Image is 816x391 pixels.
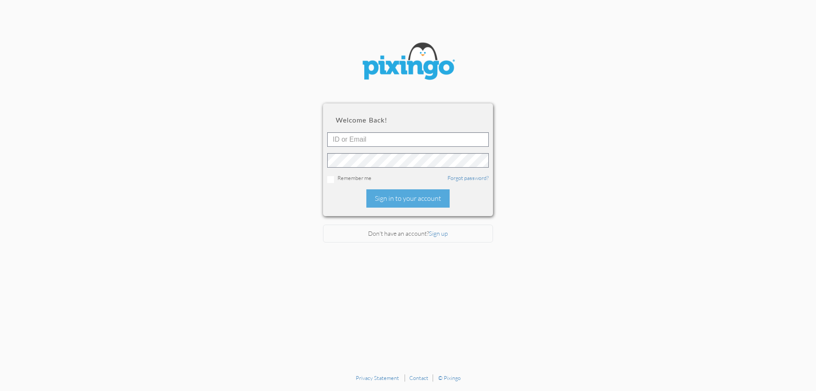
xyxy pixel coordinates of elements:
a: Forgot password? [448,174,489,181]
a: Privacy Statement [356,374,399,381]
div: Remember me [327,174,489,183]
img: pixingo logo [357,38,459,86]
a: © Pixingo [438,374,461,381]
a: Sign up [429,230,448,237]
input: ID or Email [327,132,489,147]
div: Don't have an account? [323,225,493,243]
a: Contact [409,374,428,381]
h2: Welcome back! [336,116,480,124]
div: Sign in to your account [366,189,450,208]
